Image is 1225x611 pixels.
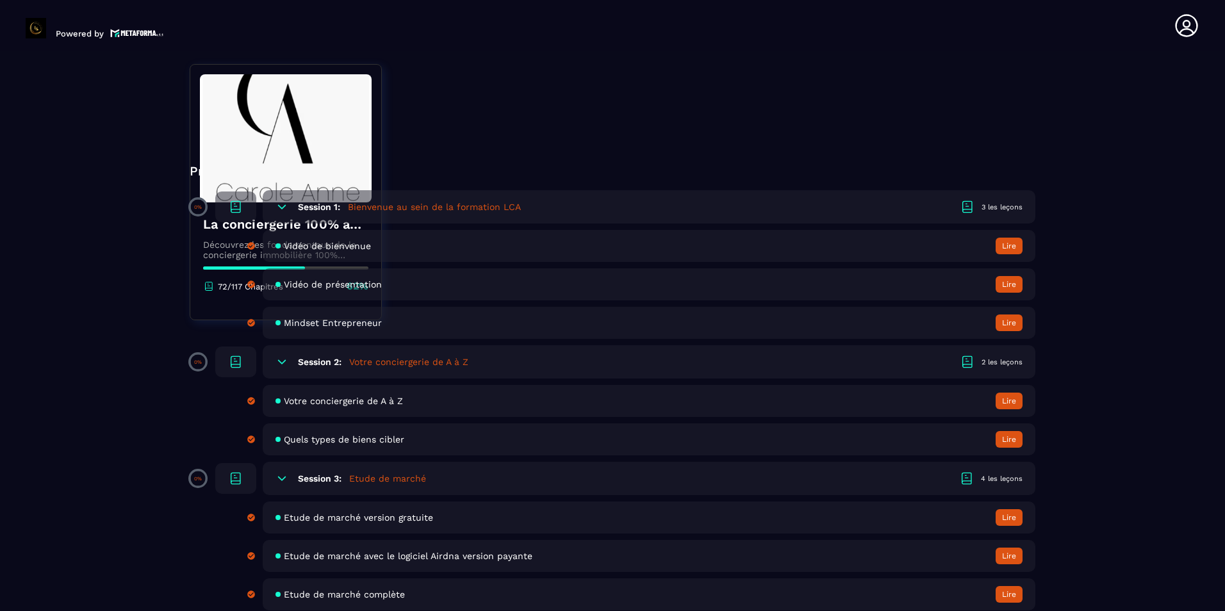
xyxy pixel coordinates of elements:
button: Lire [996,238,1023,254]
button: Lire [996,586,1023,603]
p: Découvrez les fondamentaux de la conciergerie immobilière 100% automatisée. Cette formation est c... [203,240,368,260]
span: Etude de marché complète [284,589,405,599]
h6: Session 1: [298,202,340,212]
p: Powered by [56,29,104,38]
p: 0% [194,204,202,210]
span: Vidéo de présentation [284,279,382,289]
img: logo [110,28,164,38]
button: Lire [996,314,1023,331]
h5: Etude de marché [349,472,426,485]
span: Mindset Entrepreneur [284,318,382,328]
h6: Session 2: [298,357,341,367]
h6: Session 3: [298,473,341,484]
span: Vidéo de bienvenue [284,241,371,251]
img: banner [200,74,372,202]
button: Lire [996,509,1023,526]
p: 0% [194,359,202,365]
p: Programme du cours [190,162,1035,180]
div: 3 les leçons [982,202,1023,212]
h4: La conciergerie 100% automatisée [203,215,368,233]
p: 72/117 Chapitres [218,282,283,291]
button: Lire [996,276,1023,293]
h5: Bienvenue au sein de la formation LCA [348,200,521,213]
img: logo-branding [26,18,46,38]
button: Lire [996,431,1023,448]
h5: Votre conciergerie de A à Z [349,355,468,368]
button: Lire [996,548,1023,564]
div: 4 les leçons [981,474,1023,484]
button: Lire [996,393,1023,409]
p: 0% [194,476,202,482]
span: Votre conciergerie de A à Z [284,396,403,406]
span: Etude de marché avec le logiciel Airdna version payante [284,551,532,561]
div: 2 les leçons [982,357,1023,367]
span: Quels types de biens cibler [284,434,404,444]
span: Etude de marché version gratuite [284,512,433,523]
